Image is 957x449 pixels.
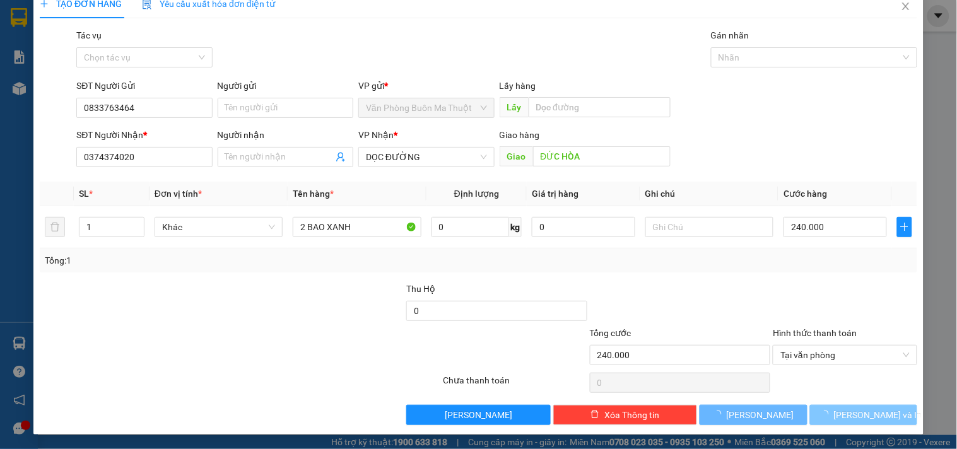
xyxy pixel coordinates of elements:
[442,373,588,395] div: Chưa thanh toán
[293,217,421,237] input: VD: Bàn, Ghế
[727,408,794,422] span: [PERSON_NAME]
[406,284,435,294] span: Thu Hộ
[901,1,911,11] span: close
[820,410,834,419] span: loading
[532,217,635,237] input: 0
[834,408,922,422] span: [PERSON_NAME] và In
[784,189,827,199] span: Cước hàng
[445,408,512,422] span: [PERSON_NAME]
[76,30,102,40] label: Tác vụ
[773,328,857,338] label: Hình thức thanh toán
[500,130,540,140] span: Giao hàng
[218,79,353,93] div: Người gửi
[509,217,522,237] span: kg
[454,189,499,199] span: Định lượng
[590,328,631,338] span: Tổng cước
[366,148,486,166] span: DỌC ĐƯỜNG
[810,405,917,425] button: [PERSON_NAME] và In
[898,222,912,232] span: plus
[500,97,529,117] span: Lấy
[529,97,671,117] input: Dọc đường
[713,410,727,419] span: loading
[155,189,202,199] span: Đơn vị tính
[500,81,536,91] span: Lấy hàng
[76,128,212,142] div: SĐT Người Nhận
[358,130,394,140] span: VP Nhận
[76,79,212,93] div: SĐT Người Gửi
[406,405,550,425] button: [PERSON_NAME]
[700,405,807,425] button: [PERSON_NAME]
[45,254,370,267] div: Tổng: 1
[590,410,599,420] span: delete
[532,189,578,199] span: Giá trị hàng
[79,189,89,199] span: SL
[553,405,697,425] button: deleteXóa Thông tin
[358,79,494,93] div: VP gửi
[293,189,334,199] span: Tên hàng
[533,146,671,166] input: Dọc đường
[897,217,912,237] button: plus
[500,146,533,166] span: Giao
[645,217,773,237] input: Ghi Chú
[366,98,486,117] span: Văn Phòng Buôn Ma Thuột
[336,152,346,162] span: user-add
[45,217,65,237] button: delete
[780,346,909,364] span: Tại văn phòng
[711,30,749,40] label: Gán nhãn
[162,218,275,236] span: Khác
[640,182,778,206] th: Ghi chú
[604,408,659,422] span: Xóa Thông tin
[218,128,353,142] div: Người nhận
